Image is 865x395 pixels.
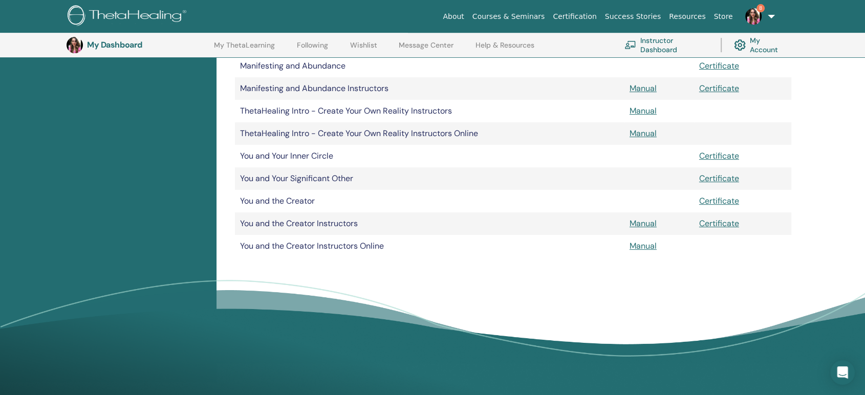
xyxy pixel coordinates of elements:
td: You and the Creator Instructors Online [235,235,624,257]
a: My Account [734,34,788,56]
a: Manual [630,128,657,139]
a: Manual [630,105,657,116]
img: logo.png [68,5,190,28]
a: My ThetaLearning [214,41,275,57]
a: Certificate [699,173,739,184]
a: About [439,7,468,26]
a: Store [710,7,737,26]
a: Following [297,41,328,57]
a: Manual [630,240,657,251]
td: Manifesting and Abundance Instructors [235,77,624,100]
div: Open Intercom Messenger [830,360,855,385]
a: Certificate [699,150,739,161]
a: Manual [630,83,657,94]
a: Certificate [699,60,739,71]
td: You and Your Significant Other [235,167,624,190]
a: Resources [665,7,710,26]
a: Success Stories [601,7,665,26]
td: ThetaHealing Intro - Create Your Own Reality Instructors [235,100,624,122]
a: Help & Resources [475,41,534,57]
img: chalkboard-teacher.svg [624,40,636,49]
td: Manifesting and Abundance [235,55,624,77]
a: Message Center [399,41,453,57]
img: default.jpg [745,8,762,25]
span: 8 [756,4,765,12]
td: You and the Creator [235,190,624,212]
a: Courses & Seminars [468,7,549,26]
a: Certificate [699,195,739,206]
a: Certification [549,7,600,26]
a: Wishlist [350,41,377,57]
a: Manual [630,218,657,229]
a: Certificate [699,218,739,229]
a: Instructor Dashboard [624,34,708,56]
td: You and the Creator Instructors [235,212,624,235]
img: default.jpg [67,37,83,53]
td: ThetaHealing Intro - Create Your Own Reality Instructors Online [235,122,624,145]
img: cog.svg [734,37,746,54]
td: You and Your Inner Circle [235,145,624,167]
a: Certificate [699,83,739,94]
h3: My Dashboard [87,40,189,50]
